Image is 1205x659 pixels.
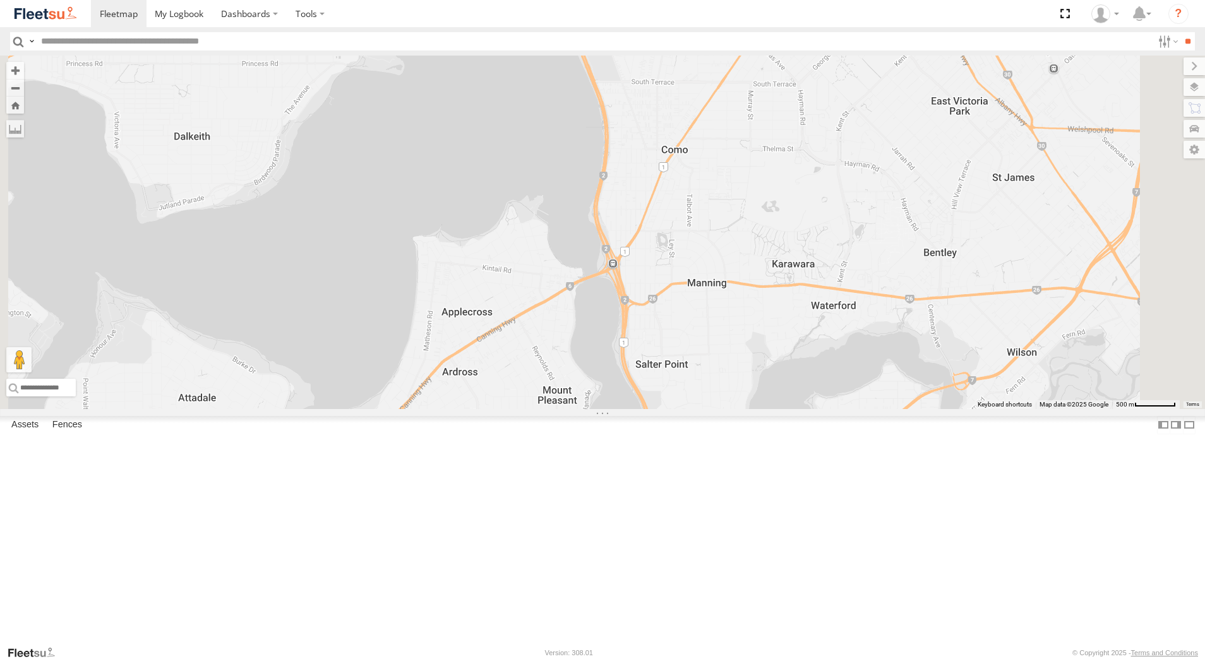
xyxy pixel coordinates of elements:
[6,97,24,114] button: Zoom Home
[13,5,78,22] img: fleetsu-logo-horizontal.svg
[6,79,24,97] button: Zoom out
[545,649,593,656] div: Version: 308.01
[1131,649,1198,656] a: Terms and Conditions
[1170,416,1182,434] label: Dock Summary Table to the Right
[6,62,24,79] button: Zoom in
[1153,32,1180,50] label: Search Filter Options
[1072,649,1198,656] div: © Copyright 2025 -
[5,416,45,434] label: Assets
[46,416,88,434] label: Fences
[7,646,65,659] a: Visit our Website
[1168,4,1189,24] i: ?
[1186,402,1199,407] a: Terms (opens in new tab)
[1183,416,1196,434] label: Hide Summary Table
[6,347,32,372] button: Drag Pegman onto the map to open Street View
[1116,401,1134,408] span: 500 m
[1157,416,1170,434] label: Dock Summary Table to the Left
[6,120,24,138] label: Measure
[978,400,1032,409] button: Keyboard shortcuts
[1184,141,1205,158] label: Map Settings
[1112,400,1180,409] button: Map scale: 500 m per 62 pixels
[1087,4,1124,23] div: TheMaker Systems
[27,32,37,50] label: Search Query
[1040,401,1108,408] span: Map data ©2025 Google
